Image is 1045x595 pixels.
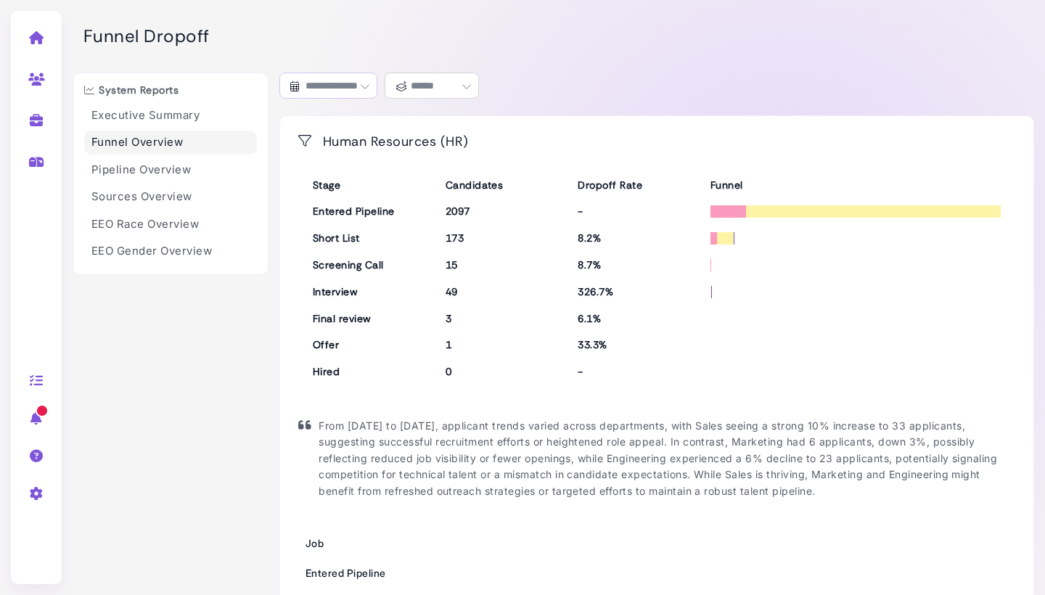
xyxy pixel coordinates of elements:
[578,366,696,378] h3: -
[578,339,696,351] h3: 33.3 %
[84,185,257,209] a: Sources Overview
[446,259,564,271] h3: 15
[446,232,564,245] h3: 173
[578,313,696,325] h3: 6.1 %
[578,286,696,298] h3: 326.7 %
[446,286,564,298] h3: 49
[578,259,696,271] h3: 8.7 %
[84,213,257,237] a: EEO Race Overview
[313,232,431,245] h3: Short List
[446,366,564,378] h3: 0
[313,179,431,192] h3: Stage
[83,26,1034,47] h1: Funnel Dropoff
[298,558,1015,588] div: Entered Pipeline
[446,339,564,351] h3: 1
[313,366,431,378] h3: Hired
[84,239,257,263] a: EEO Gender Overview
[578,179,696,192] h3: Dropoff Rate
[446,179,564,192] h3: Candidates
[313,286,431,298] h3: Interview
[313,313,431,325] h3: Final review
[84,104,257,128] a: Executive Summary
[84,158,257,182] a: Pipeline Overview
[710,179,1001,192] h3: Funnel
[313,259,431,271] h3: Screening Call
[446,205,564,218] h3: 2097
[84,84,257,97] h3: System Reports
[313,339,431,351] h3: Offer
[319,418,1015,499] p: From [DATE] to [DATE], applicant trends varied across departments, with Sales seeing a strong 10%...
[578,205,696,218] h3: -
[298,134,1015,150] h2: Human Resources (HR)
[84,131,257,155] a: Funnel Overview
[298,528,516,558] div: Job
[446,313,564,325] h3: 3
[313,205,431,218] h3: Entered Pipeline
[578,232,696,245] h3: 8.2 %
